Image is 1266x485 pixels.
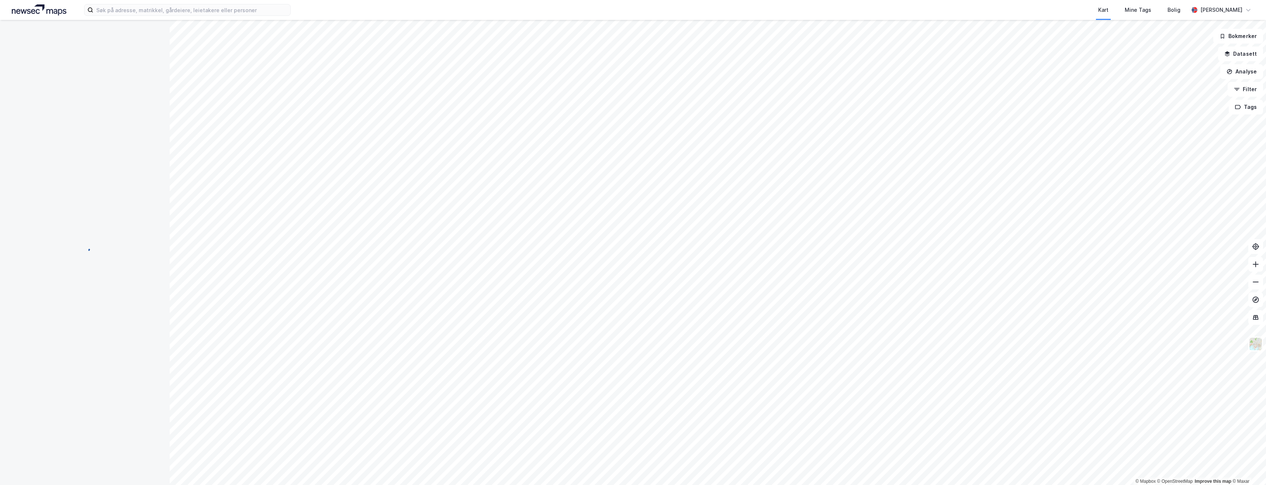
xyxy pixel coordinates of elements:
[1125,6,1151,14] div: Mine Tags
[1157,479,1193,484] a: OpenStreetMap
[1229,450,1266,485] iframe: Chat Widget
[1135,479,1156,484] a: Mapbox
[1200,6,1242,14] div: [PERSON_NAME]
[1249,337,1263,351] img: Z
[1229,100,1263,114] button: Tags
[93,4,290,16] input: Søk på adresse, matrikkel, gårdeiere, leietakere eller personer
[1098,6,1108,14] div: Kart
[1213,29,1263,44] button: Bokmerker
[12,4,66,16] img: logo.a4113a55bc3d86da70a041830d287a7e.svg
[1220,64,1263,79] button: Analyse
[1228,82,1263,97] button: Filter
[1195,479,1231,484] a: Improve this map
[1168,6,1180,14] div: Bolig
[79,242,91,254] img: spinner.a6d8c91a73a9ac5275cf975e30b51cfb.svg
[1218,47,1263,61] button: Datasett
